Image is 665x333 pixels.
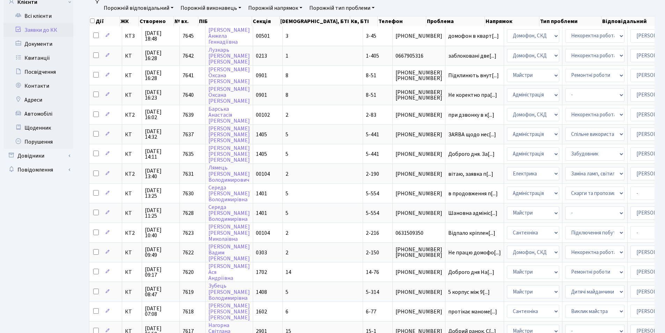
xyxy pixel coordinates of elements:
span: [DATE] 18:48 [145,30,177,42]
span: [PHONE_NUMBER] [396,33,442,39]
span: 7639 [183,111,194,119]
a: Квитанції [3,51,73,65]
span: 2 [286,249,288,256]
span: 7635 [183,150,194,158]
span: [DATE] 08:47 [145,286,177,297]
th: Створено [139,16,174,26]
a: Порушення [3,135,73,149]
span: 7642 [183,52,194,60]
span: Доброго дня На[...] [448,268,494,276]
span: 1401 [256,209,267,217]
span: 6-77 [366,308,376,316]
span: 00501 [256,32,270,40]
span: КТ [125,92,139,98]
a: [PERSON_NAME][PERSON_NAME][PERSON_NAME] [208,144,250,164]
span: 5-441 [366,150,379,158]
span: 5-314 [366,288,379,296]
span: вітаю, заявка п[...] [448,170,493,178]
span: 6 [286,308,288,316]
span: КТ2 [125,112,139,118]
span: [DATE] 14:32 [145,129,177,140]
span: [PHONE_NUMBER] [396,309,442,314]
span: [DATE] 13:25 [145,188,177,199]
span: КТ [125,250,139,255]
span: [PHONE_NUMBER] [396,289,442,295]
a: Середа[PERSON_NAME]Володимирівна [208,203,250,223]
span: 0667905316 [396,53,442,59]
span: 1405 [256,150,267,158]
span: 7618 [183,308,194,316]
span: 3-45 [366,32,376,40]
span: 2-150 [366,249,379,256]
span: 2-83 [366,111,376,119]
a: Довідники [3,149,73,163]
span: 0213 [256,52,267,60]
span: 8-51 [366,91,376,99]
a: Заявки до КК [3,23,73,37]
span: КТ [125,210,139,216]
span: КТ [125,53,139,59]
span: КТ [125,269,139,275]
span: Не працю домофо[...] [448,249,501,256]
span: 2-190 [366,170,379,178]
span: домофон в кварт[...] [448,32,499,40]
a: Всі клієнти [3,9,73,23]
a: Документи [3,37,73,51]
span: 0303 [256,249,267,256]
span: 1702 [256,268,267,276]
span: [DATE] 07:08 [145,306,177,317]
span: [DATE] 13:40 [145,168,177,179]
span: 5-441 [366,131,379,138]
span: 2 [286,229,288,237]
span: протікає маноме[...] [448,308,497,316]
a: Зубець[PERSON_NAME]Володимирівна [208,282,250,302]
span: 7622 [183,249,194,256]
a: Середа[PERSON_NAME]Володимирівна [208,184,250,203]
span: [PHONE_NUMBER] [396,112,442,118]
span: 8 [286,72,288,79]
span: Доброго дня. За[...] [448,150,495,158]
span: КТ [125,132,139,137]
span: КТ3 [125,33,139,39]
span: [PHONE_NUMBER] [PHONE_NUMBER] [396,70,442,81]
a: [PERSON_NAME]АнжелаГеннадіївна [208,26,250,46]
span: [PHONE_NUMBER] [PHONE_NUMBER] [396,89,442,101]
span: 2 [286,111,288,119]
span: 7637 [183,131,194,138]
span: 7630 [183,190,194,197]
span: 5 [286,131,288,138]
span: 1405 [256,131,267,138]
span: 5-554 [366,190,379,197]
span: КТ2 [125,171,139,177]
th: Телефон [378,16,426,26]
th: Тип проблеми [539,16,601,26]
span: 8-51 [366,72,376,79]
span: [DATE] 16:02 [145,109,177,120]
a: [PERSON_NAME]АсяАндріївна [208,262,250,282]
span: [DATE] 14:11 [145,149,177,160]
span: в продовження п[...] [448,190,498,197]
span: 00102 [256,111,270,119]
span: Відпало кріплен[...] [448,229,495,237]
span: 5 [286,150,288,158]
span: 1602 [256,308,267,316]
a: [PERSON_NAME][PERSON_NAME]Миколаївна [208,223,250,243]
span: [DATE] 09:17 [145,267,177,278]
th: Кв, БТІ [350,16,378,26]
span: 00104 [256,170,270,178]
a: Посвідчення [3,65,73,79]
span: 2 [286,170,288,178]
span: КТ [125,309,139,314]
span: [PHONE_NUMBER] [396,171,442,177]
th: Дії [89,16,120,26]
a: [PERSON_NAME]Вадим[PERSON_NAME] [208,243,250,262]
span: [DATE] 09:49 [145,247,177,258]
span: 1408 [256,288,267,296]
a: Щоденник [3,121,73,135]
span: 0631509350 [396,230,442,236]
span: [DATE] 16:28 [145,50,177,61]
a: Лузкарь[PERSON_NAME][PERSON_NAME] [208,46,250,66]
a: Автомобілі [3,107,73,121]
span: 7620 [183,268,194,276]
a: Порожній тип проблеми [306,2,377,14]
